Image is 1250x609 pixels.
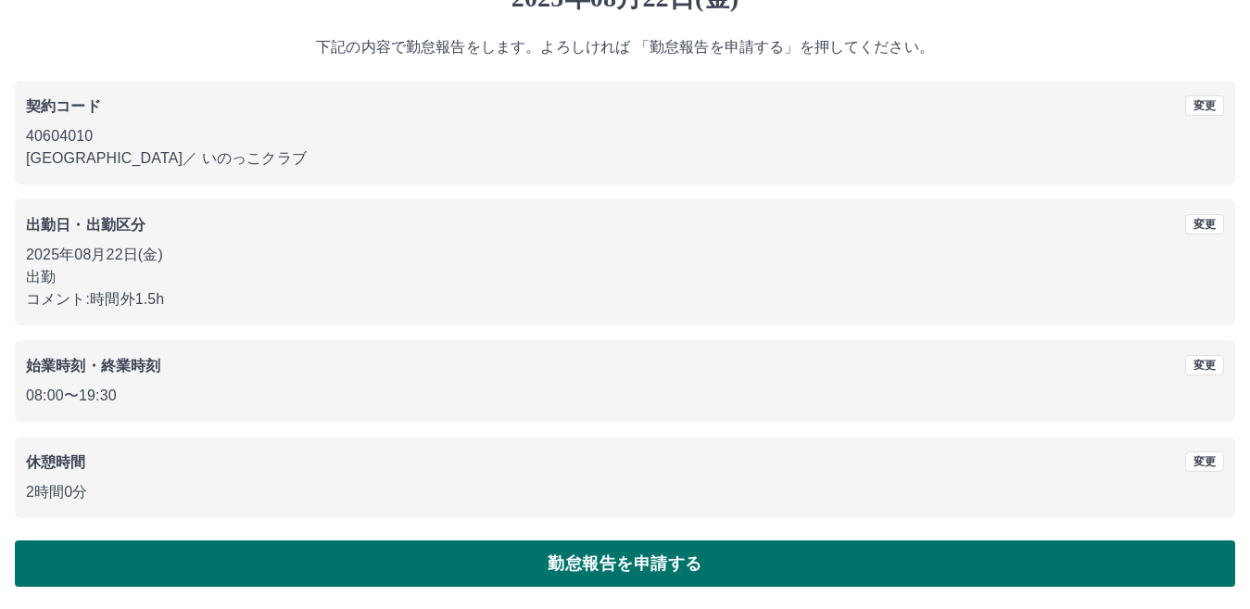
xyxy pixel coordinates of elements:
p: 40604010 [26,125,1224,147]
p: 2時間0分 [26,481,1224,503]
button: 変更 [1185,451,1224,472]
b: 出勤日・出勤区分 [26,217,145,233]
b: 始業時刻・終業時刻 [26,358,160,374]
button: 変更 [1185,95,1224,116]
p: 下記の内容で勤怠報告をします。よろしければ 「勤怠報告を申請する」を押してください。 [15,36,1235,58]
p: [GEOGRAPHIC_DATA] ／ いのっこクラブ [26,147,1224,170]
button: 勤怠報告を申請する [15,540,1235,587]
p: 08:00 〜 19:30 [26,385,1224,407]
p: 2025年08月22日(金) [26,244,1224,266]
b: 休憩時間 [26,454,86,470]
p: 出勤 [26,266,1224,288]
button: 変更 [1185,355,1224,375]
p: コメント: 時間外1.5h [26,288,1224,311]
b: 契約コード [26,98,101,114]
button: 変更 [1185,214,1224,235]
